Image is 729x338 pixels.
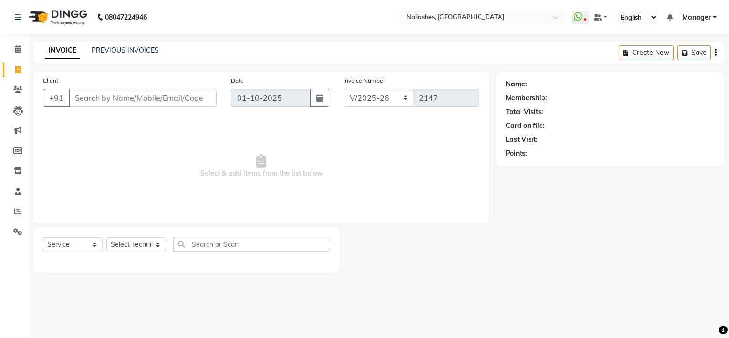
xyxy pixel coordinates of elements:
[69,89,217,107] input: Search by Name/Mobile/Email/Code
[45,42,80,59] a: INVOICE
[173,237,330,252] input: Search or Scan
[506,93,547,103] div: Membership:
[677,45,711,60] button: Save
[105,4,147,31] b: 08047224946
[619,45,674,60] button: Create New
[682,12,711,22] span: Manager
[24,4,90,31] img: logo
[506,107,543,117] div: Total Visits:
[43,89,70,107] button: +91
[43,118,479,214] span: Select & add items from the list below
[506,79,527,89] div: Name:
[506,148,527,158] div: Points:
[506,121,545,131] div: Card on file:
[344,76,385,85] label: Invoice Number
[231,76,244,85] label: Date
[43,76,58,85] label: Client
[506,135,538,145] div: Last Visit:
[92,46,159,54] a: PREVIOUS INVOICES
